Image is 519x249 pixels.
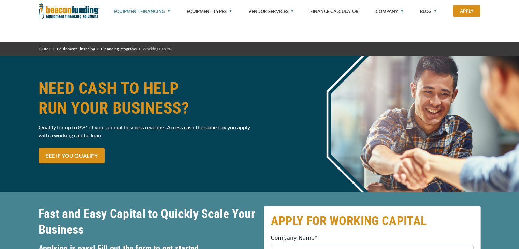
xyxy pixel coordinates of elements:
span: RUN YOUR BUSINESS? [39,98,256,118]
a: SEE IF YOU QUALIFY [39,148,105,163]
h2: APPLY FOR WORKING CAPITAL [271,213,474,229]
label: Company Name* [271,234,317,242]
a: HOME [39,46,51,52]
a: Apply [453,5,480,17]
h2: Fast and Easy Capital to Quickly Scale Your Business [39,206,256,237]
p: Qualify for up to 8%* of your annual business revenue! Access cash the same day you apply with a ... [39,123,256,140]
h1: NEED CASH TO HELP [39,78,256,118]
a: Equipment Financing [57,46,95,52]
span: Working Capital [143,46,172,52]
a: Financing Programs [101,46,137,52]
